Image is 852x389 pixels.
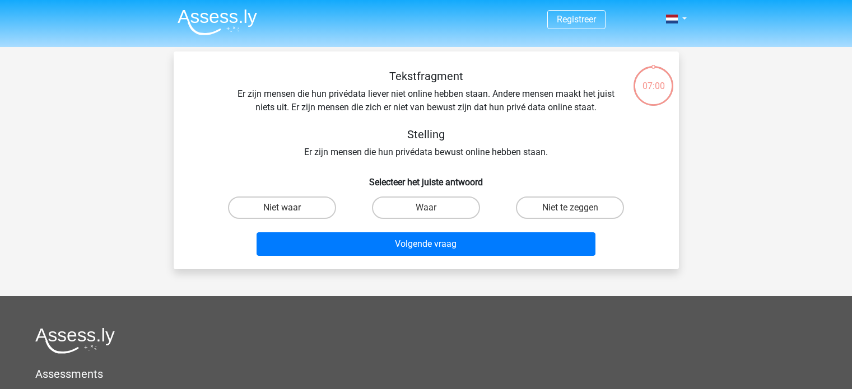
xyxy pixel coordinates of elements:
[227,69,625,83] h5: Tekstfragment
[372,196,480,219] label: Waar
[35,367,817,381] h5: Assessments
[257,232,595,256] button: Volgende vraag
[557,14,596,25] a: Registreer
[35,327,115,354] img: Assessly logo
[227,128,625,141] h5: Stelling
[178,9,257,35] img: Assessly
[516,196,624,219] label: Niet te zeggen
[228,196,336,219] label: Niet waar
[192,168,661,188] h6: Selecteer het juiste antwoord
[632,65,674,93] div: 07:00
[192,69,661,159] div: Er zijn mensen die hun privédata liever niet online hebben staan. Andere mensen maakt het juist n...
